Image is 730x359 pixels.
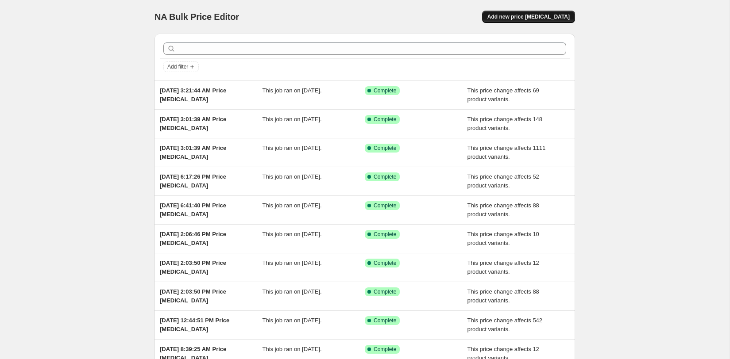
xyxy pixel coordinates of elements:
[263,173,322,180] span: This job ran on [DATE].
[374,202,396,209] span: Complete
[263,202,322,209] span: This job ran on [DATE].
[374,288,396,295] span: Complete
[374,87,396,94] span: Complete
[374,116,396,123] span: Complete
[374,260,396,267] span: Complete
[482,11,575,23] button: Add new price [MEDICAL_DATA]
[374,231,396,238] span: Complete
[160,260,226,275] span: [DATE] 2:03:50 PM Price [MEDICAL_DATA]
[263,231,322,237] span: This job ran on [DATE].
[160,116,226,131] span: [DATE] 3:01:39 AM Price [MEDICAL_DATA]
[467,87,539,103] span: This price change affects 69 product variants.
[263,145,322,151] span: This job ran on [DATE].
[263,116,322,122] span: This job ran on [DATE].
[487,13,570,20] span: Add new price [MEDICAL_DATA]
[467,260,539,275] span: This price change affects 12 product variants.
[160,173,226,189] span: [DATE] 6:17:26 PM Price [MEDICAL_DATA]
[154,12,239,22] span: NA Bulk Price Editor
[467,173,539,189] span: This price change affects 52 product variants.
[467,202,539,218] span: This price change affects 88 product variants.
[467,145,546,160] span: This price change affects 1111 product variants.
[374,346,396,353] span: Complete
[374,317,396,324] span: Complete
[160,145,226,160] span: [DATE] 3:01:39 AM Price [MEDICAL_DATA]
[160,317,229,332] span: [DATE] 12:44:51 PM Price [MEDICAL_DATA]
[160,202,226,218] span: [DATE] 6:41:40 PM Price [MEDICAL_DATA]
[467,317,543,332] span: This price change affects 542 product variants.
[263,288,322,295] span: This job ran on [DATE].
[160,231,226,246] span: [DATE] 2:06:46 PM Price [MEDICAL_DATA]
[374,173,396,180] span: Complete
[263,317,322,324] span: This job ran on [DATE].
[263,260,322,266] span: This job ran on [DATE].
[374,145,396,152] span: Complete
[167,63,188,70] span: Add filter
[163,61,199,72] button: Add filter
[467,288,539,304] span: This price change affects 88 product variants.
[467,116,543,131] span: This price change affects 148 product variants.
[160,288,226,304] span: [DATE] 2:03:50 PM Price [MEDICAL_DATA]
[263,346,322,352] span: This job ran on [DATE].
[467,231,539,246] span: This price change affects 10 product variants.
[160,87,226,103] span: [DATE] 3:21:44 AM Price [MEDICAL_DATA]
[263,87,322,94] span: This job ran on [DATE].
